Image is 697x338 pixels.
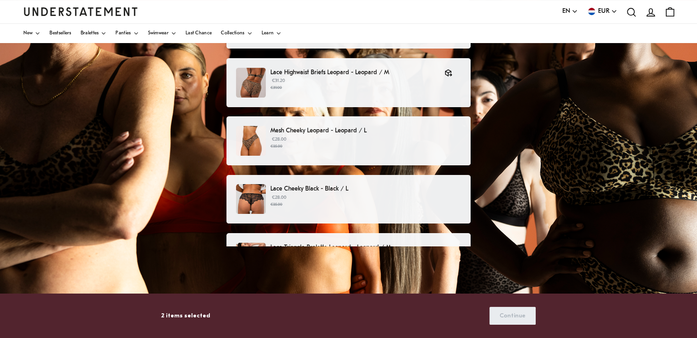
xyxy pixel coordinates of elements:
[562,6,570,16] span: EN
[270,77,435,91] p: €31.20
[270,184,461,194] p: Lace Cheeky Black - Black / L
[236,126,266,156] img: 10_d3ba1e7b-75da-4732-b030-3b743bcbafd9.jpg
[148,24,176,43] a: Swimwear
[186,24,212,43] a: Last Chance
[186,31,212,36] span: Last Chance
[221,31,244,36] span: Collections
[262,24,282,43] a: Learn
[23,31,33,36] span: New
[23,7,138,16] a: Understatement Homepage
[236,68,266,98] img: LENE-HIW-002_Lace_Highwaist_Briefs_Leopard_1.jpg
[587,6,617,16] button: EUR
[236,184,266,214] img: lace-cheeky-saboteur-34269228990629.jpg
[262,31,274,36] span: Learn
[115,24,138,43] a: Panties
[148,31,169,36] span: Swimwear
[270,144,282,148] strike: €35.00
[562,6,578,16] button: EN
[270,126,461,136] p: Mesh Cheeky Leopard - Leopard / L
[270,86,282,90] strike: €39.00
[81,31,99,36] span: Bralettes
[236,243,266,273] img: lace-triangle-bralette-gold-leopard-52769500889414_ca6509f3-eeef-4ed2-8a48-53132d0a5726.jpg
[270,202,282,207] strike: €35.00
[270,243,461,252] p: Lace Triangle Bralette Leopard - Leopard / M
[270,136,461,150] p: €28.00
[23,24,41,43] a: New
[598,6,609,16] span: EUR
[81,24,107,43] a: Bralettes
[115,31,131,36] span: Panties
[49,31,71,36] span: Bestsellers
[221,24,252,43] a: Collections
[49,24,71,43] a: Bestsellers
[270,194,461,208] p: €28.00
[270,68,435,77] p: Lace Highwaist Briefs Leopard - Leopard / M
